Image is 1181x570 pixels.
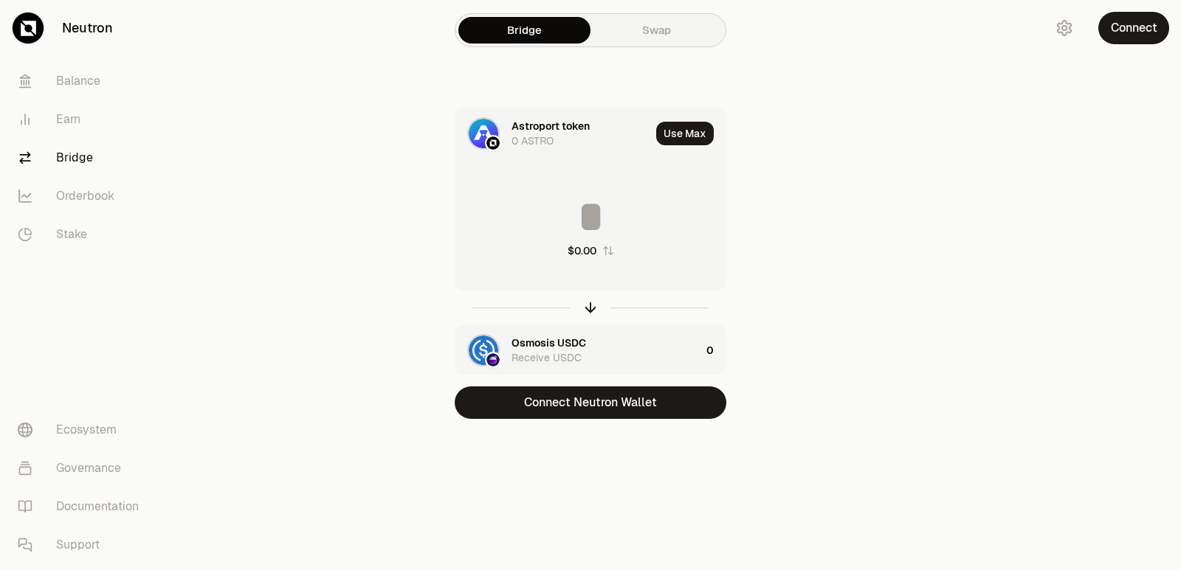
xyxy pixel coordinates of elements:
a: Documentation [6,487,159,526]
button: Connect Neutron Wallet [455,386,726,419]
img: Neutron Logo [486,136,500,150]
div: 0 ASTRO [512,133,554,148]
a: Bridge [6,139,159,177]
a: Support [6,526,159,564]
a: Earn [6,100,159,139]
button: Connect [1098,12,1169,44]
button: USDC LogoOsmosis LogoOsmosis USDCReceive USDC0 [455,325,726,375]
a: Balance [6,62,159,100]
div: Osmosis USDC [512,336,586,350]
img: USDC Logo [469,336,498,365]
a: Governance [6,449,159,487]
a: Bridge [458,17,590,44]
div: USDC LogoOsmosis LogoOsmosis USDCReceive USDC [455,325,700,375]
div: ASTRO LogoNeutron LogoAstroport token0 ASTRO [455,108,650,159]
a: Orderbook [6,177,159,215]
img: ASTRO Logo [469,119,498,148]
button: Use Max [656,122,714,145]
div: Receive USDC [512,350,582,365]
button: $0.00 [568,243,614,258]
a: Stake [6,215,159,254]
a: Swap [590,17,723,44]
div: $0.00 [568,243,596,258]
div: Astroport token [512,119,590,133]
a: Ecosystem [6,411,159,449]
div: 0 [706,325,726,375]
img: Osmosis Logo [486,353,500,366]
